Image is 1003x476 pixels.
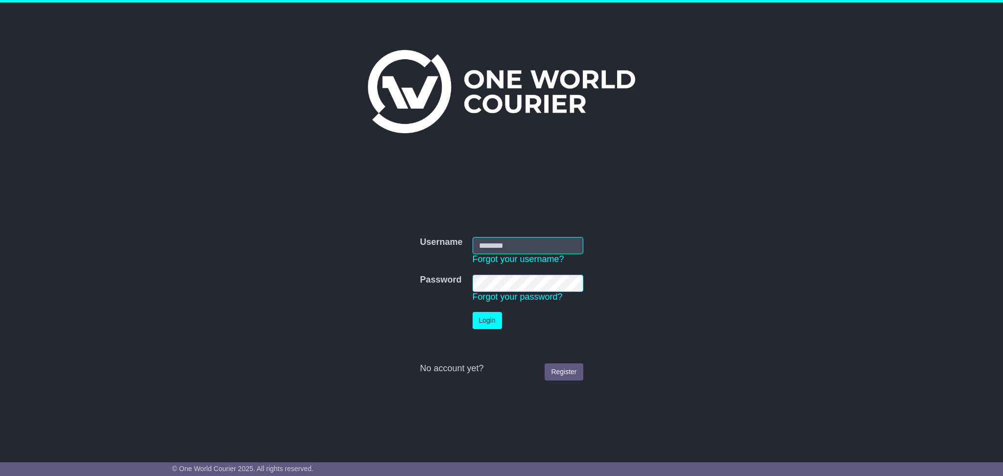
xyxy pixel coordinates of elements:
[420,237,462,248] label: Username
[473,254,564,264] a: Forgot your username?
[420,275,461,286] label: Password
[473,292,563,302] a: Forgot your password?
[172,465,313,473] span: © One World Courier 2025. All rights reserved.
[545,363,583,381] a: Register
[368,50,635,133] img: One World
[420,363,583,374] div: No account yet?
[473,312,502,329] button: Login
